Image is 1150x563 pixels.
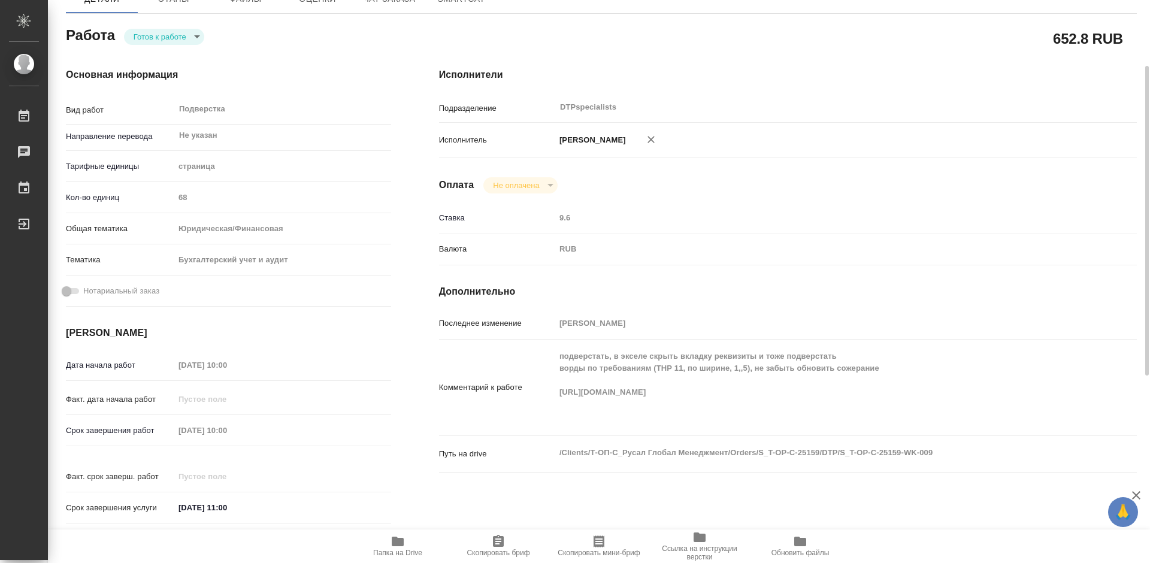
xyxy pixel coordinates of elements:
[439,243,555,255] p: Валюта
[649,529,750,563] button: Ссылка на инструкции верстки
[555,209,1079,226] input: Пустое поле
[66,425,174,437] p: Срок завершения работ
[174,468,279,485] input: Пустое поле
[66,104,174,116] p: Вид работ
[638,126,664,153] button: Удалить исполнителя
[439,212,555,224] p: Ставка
[373,549,422,557] span: Папка на Drive
[467,549,529,557] span: Скопировать бриф
[174,422,279,439] input: Пустое поле
[555,314,1079,332] input: Пустое поле
[750,529,851,563] button: Обновить файлы
[439,284,1137,299] h4: Дополнительно
[558,549,640,557] span: Скопировать мини-бриф
[347,529,448,563] button: Папка на Drive
[66,471,174,483] p: Факт. срок заверш. работ
[483,177,557,193] div: Готов к работе
[66,161,174,172] p: Тарифные единицы
[174,219,391,239] div: Юридическая/Финансовая
[130,32,190,42] button: Готов к работе
[555,346,1079,426] textarea: подверстать, в экселе скрыть вкладку реквизиты и тоже подверстать ворды по требованиям (ТНР 11, п...
[83,285,159,297] span: Нотариальный заказ
[66,223,174,235] p: Общая тематика
[1113,500,1133,525] span: 🙏
[174,499,279,516] input: ✎ Введи что-нибудь
[174,156,391,177] div: страница
[66,68,391,82] h4: Основная информация
[555,239,1079,259] div: RUB
[656,544,743,561] span: Ссылка на инструкции верстки
[489,180,543,190] button: Не оплачена
[439,317,555,329] p: Последнее изменение
[439,134,555,146] p: Исполнитель
[439,178,474,192] h4: Оплата
[66,394,174,405] p: Факт. дата начала работ
[439,382,555,394] p: Комментарий к работе
[549,529,649,563] button: Скопировать мини-бриф
[1053,28,1123,49] h2: 652.8 RUB
[439,68,1137,82] h4: Исполнители
[174,189,391,206] input: Пустое поле
[771,549,830,557] span: Обновить файлы
[66,359,174,371] p: Дата начала работ
[174,391,279,408] input: Пустое поле
[174,356,279,374] input: Пустое поле
[448,529,549,563] button: Скопировать бриф
[1108,497,1138,527] button: 🙏
[124,29,204,45] div: Готов к работе
[439,102,555,114] p: Подразделение
[174,250,391,270] div: Бухгалтерский учет и аудит
[66,254,174,266] p: Тематика
[439,448,555,460] p: Путь на drive
[66,23,115,45] h2: Работа
[66,502,174,514] p: Срок завершения услуги
[555,134,626,146] p: [PERSON_NAME]
[66,131,174,143] p: Направление перевода
[66,326,391,340] h4: [PERSON_NAME]
[555,443,1079,463] textarea: /Clients/Т-ОП-С_Русал Глобал Менеджмент/Orders/S_T-OP-C-25159/DTP/S_T-OP-C-25159-WK-009
[66,192,174,204] p: Кол-во единиц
